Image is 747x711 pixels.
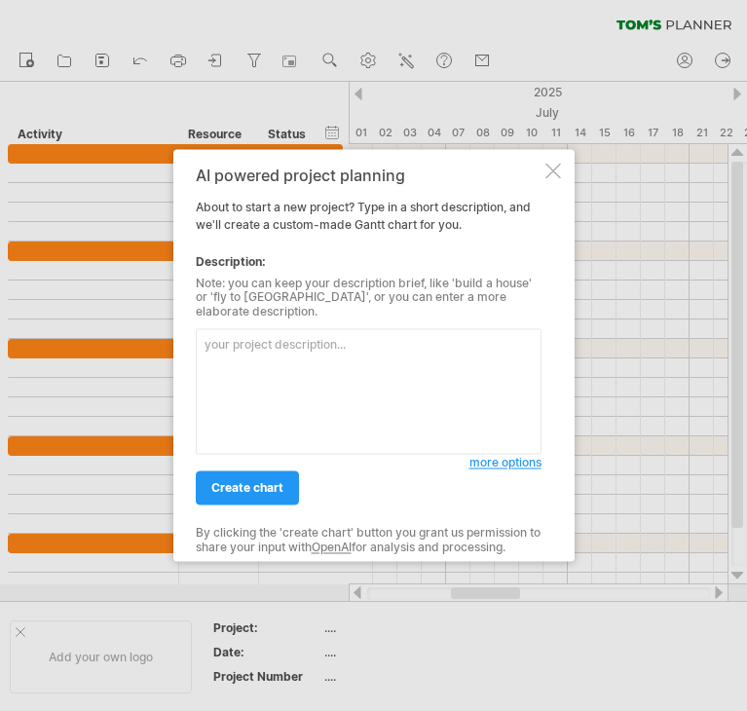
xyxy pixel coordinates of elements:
[196,471,299,505] a: create chart
[196,277,542,318] div: Note: you can keep your description brief, like 'build a house' or 'fly to [GEOGRAPHIC_DATA]', or...
[196,253,542,271] div: Description:
[469,456,542,470] span: more options
[196,167,542,184] div: AI powered project planning
[196,527,542,555] div: By clicking the 'create chart' button you grant us permission to share your input with for analys...
[211,481,283,496] span: create chart
[196,167,542,543] div: About to start a new project? Type in a short description, and we'll create a custom-made Gantt c...
[469,455,542,472] a: more options
[312,540,352,554] a: OpenAI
